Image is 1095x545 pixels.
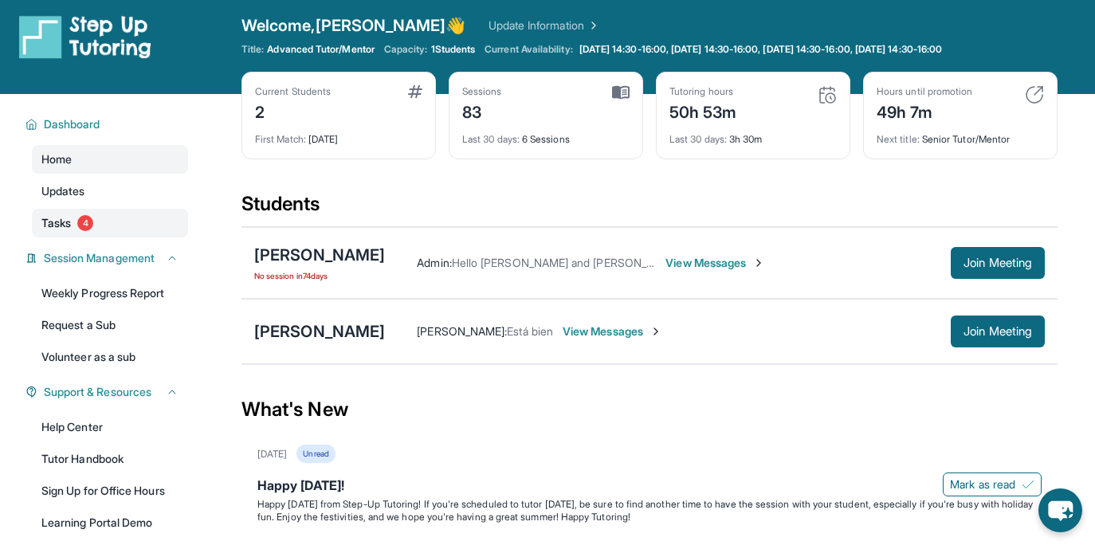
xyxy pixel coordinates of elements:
[44,250,155,266] span: Session Management
[254,244,385,266] div: [PERSON_NAME]
[254,320,385,343] div: [PERSON_NAME]
[384,43,428,56] span: Capacity:
[462,98,502,124] div: 83
[32,343,188,371] a: Volunteer as a sub
[32,209,188,237] a: Tasks4
[752,257,765,269] img: Chevron-Right
[462,124,630,146] div: 6 Sessions
[255,133,306,145] span: First Match :
[32,476,188,505] a: Sign Up for Office Hours
[877,124,1044,146] div: Senior Tutor/Mentor
[267,43,374,56] span: Advanced Tutor/Mentor
[1025,85,1044,104] img: card
[665,255,765,271] span: View Messages
[584,18,600,33] img: Chevron Right
[1022,478,1034,491] img: Mark as read
[32,413,188,441] a: Help Center
[462,85,502,98] div: Sessions
[241,43,264,56] span: Title:
[818,85,837,104] img: card
[507,324,553,338] span: Está bien
[32,145,188,174] a: Home
[408,85,422,98] img: card
[32,279,188,308] a: Weekly Progress Report
[485,43,572,56] span: Current Availability:
[669,133,727,145] span: Last 30 days :
[32,508,188,537] a: Learning Portal Demo
[255,98,331,124] div: 2
[417,324,507,338] span: [PERSON_NAME] :
[254,269,385,282] span: No session in 74 days
[576,43,945,56] a: [DATE] 14:30-16:00, [DATE] 14:30-16:00, [DATE] 14:30-16:00, [DATE] 14:30-16:00
[462,133,520,145] span: Last 30 days :
[877,85,972,98] div: Hours until promotion
[1038,488,1082,532] button: chat-button
[943,472,1042,496] button: Mark as read
[32,311,188,339] a: Request a Sub
[257,498,1042,523] p: Happy [DATE] from Step-Up Tutoring! If you're scheduled to tutor [DATE], be sure to find another ...
[951,247,1045,279] button: Join Meeting
[296,445,335,463] div: Unread
[37,384,179,400] button: Support & Resources
[964,258,1032,268] span: Join Meeting
[257,476,1042,498] div: Happy [DATE]!
[877,133,920,145] span: Next title :
[41,183,85,199] span: Updates
[650,325,662,338] img: Chevron-Right
[241,14,466,37] span: Welcome, [PERSON_NAME] 👋
[241,191,1058,226] div: Students
[563,323,662,339] span: View Messages
[950,476,1015,492] span: Mark as read
[37,250,179,266] button: Session Management
[964,327,1032,336] span: Join Meeting
[241,374,1058,445] div: What's New
[951,316,1045,347] button: Join Meeting
[41,215,71,231] span: Tasks
[44,384,151,400] span: Support & Resources
[32,177,188,206] a: Updates
[877,98,972,124] div: 49h 7m
[579,43,942,56] span: [DATE] 14:30-16:00, [DATE] 14:30-16:00, [DATE] 14:30-16:00, [DATE] 14:30-16:00
[19,14,151,59] img: logo
[44,116,100,132] span: Dashboard
[489,18,600,33] a: Update Information
[431,43,476,56] span: 1 Students
[669,124,837,146] div: 3h 30m
[255,124,422,146] div: [DATE]
[77,215,93,231] span: 4
[41,151,72,167] span: Home
[257,448,287,461] div: [DATE]
[417,256,451,269] span: Admin :
[669,98,737,124] div: 50h 53m
[612,85,630,100] img: card
[32,445,188,473] a: Tutor Handbook
[37,116,179,132] button: Dashboard
[255,85,331,98] div: Current Students
[669,85,737,98] div: Tutoring hours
